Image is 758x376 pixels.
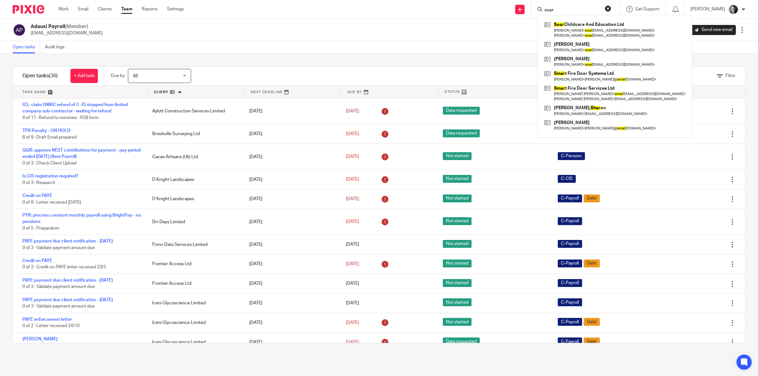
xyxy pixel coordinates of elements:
span: 9 of 11 · Refund to nominee - R38 form [22,116,99,120]
a: Settings [167,6,184,12]
span: C-Payroll [558,217,582,225]
a: PAYE payment due client notification - [DATE] [22,239,113,243]
span: Not started [443,298,472,306]
div: Firinn Data Services Limited [146,238,243,251]
span: [DATE] [346,281,359,286]
span: Not started [443,260,472,267]
span: C-CIS [558,175,576,183]
a: [PERSON_NAME] [22,337,57,341]
a: Email [78,6,88,12]
span: [DATE] [346,301,359,305]
a: Work [58,6,69,12]
span: C-Payroll [558,318,582,326]
span: 0 of 2 · Credit on PAYE letter received 23/5 [22,265,106,270]
span: Not started [443,175,472,183]
img: svg%3E [13,23,26,37]
span: Debt [584,318,600,326]
span: [DATE] [346,262,359,266]
span: (36) [49,73,58,78]
div: Brookville Surveying Ltd [146,128,243,140]
h1: Open tasks [22,73,58,79]
a: ICL: claim HMRC refund of C -IS stopped from limited company sub-contractor - waiting for refund [22,103,128,113]
span: Data requested [443,107,480,115]
span: Not started [443,240,472,248]
div: Frontier Access Ltd [146,277,243,290]
p: [PERSON_NAME] [690,6,725,12]
div: [DATE] [243,277,340,290]
span: C-Pension [558,152,585,160]
span: Not started [443,194,472,202]
div: [DATE] [243,238,340,251]
span: (Member) [65,24,88,29]
p: Due by [111,73,125,79]
span: C-Payroll [558,260,582,267]
div: [DATE] [243,297,340,309]
span: C-Payroll [558,194,582,202]
img: Pixie [13,5,44,14]
span: Not started [443,279,472,287]
span: Debt [584,194,600,202]
span: [DATE] [346,132,359,136]
a: QQR: approve NEST contributions for payment - pay period ended [DATE] (Xero Payroll) [22,148,141,159]
div: [DATE] [243,336,340,349]
div: Iceni Glycoscience Limited [146,297,243,309]
div: Cacao Artisans (Uk) Ltd [146,151,243,163]
div: Iceni Glycoscience Limited [146,336,243,349]
span: 0 of 3 · Research [22,181,55,185]
span: 0 of 8 · Letter received [DATE] [22,200,81,205]
span: Not started [443,217,472,225]
div: Iceni Glycoscience Limited [146,316,243,329]
span: 0 of 3 · Validate payment amount due [22,246,95,250]
a: Credit on PAYE [22,259,52,263]
button: Clear [605,5,611,12]
div: [DATE] [243,128,340,140]
p: [EMAIL_ADDRESS][DOMAIN_NAME] [31,30,103,36]
span: C-Payroll [558,337,582,345]
span: [DATE] [346,320,359,325]
a: Audit logs [45,41,69,53]
span: [DATE] [346,340,359,344]
span: [DATE] [346,242,359,247]
span: C-Payroll [558,298,582,306]
a: Open tasks [13,41,40,53]
a: Is CIS registration required? [22,174,78,178]
span: 0 of 3 · Validate payment amount due [22,285,95,289]
a: Send new email [691,25,736,35]
span: 0 of 5 · Preparation [22,226,59,230]
a: PAYE payment due client notification - [DATE] [22,298,113,302]
h2: Adauxi Payroll [31,23,103,30]
div: [DATE] [243,105,340,117]
a: Clients [98,6,112,12]
div: [DATE] [243,258,340,270]
span: Status [444,89,460,94]
span: 8 of 9 · Draft Email prepared [22,135,77,140]
div: [DATE] [243,173,340,186]
span: Get Support [635,7,659,11]
div: [DATE] [243,316,340,329]
span: 0 of 3 · Check Client Upload [22,161,76,165]
span: Debt [584,337,600,345]
span: Data requested [443,129,480,137]
a: PYK: process constant monthly payroll using BrightPay - no pensions [22,213,141,224]
a: Team [121,6,132,12]
div: [DATE] [243,216,340,228]
span: Filter [725,74,736,78]
span: Debt [584,260,600,267]
div: D Knight Landscapes [146,193,243,205]
span: [DATE] [346,219,359,224]
span: [DATE] [346,177,359,182]
span: [DATE] [346,109,359,113]
div: [DATE] [243,193,340,205]
span: Data requested [443,337,480,345]
span: All [133,74,138,78]
span: C-Payroll [558,240,582,248]
input: Search [544,8,601,13]
img: DSC_9061-3.jpg [728,4,738,15]
span: [DATE] [346,155,359,159]
div: Aylott Construction Services Limited [146,105,243,117]
a: TPR Penalty - ON HOLD [22,128,70,133]
div: Frontier Access Ltd [146,258,243,270]
span: [DATE] [346,197,359,201]
div: Dri-Days Limited [146,216,243,228]
a: PAYE payment due client notification - [DATE] [22,278,113,283]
